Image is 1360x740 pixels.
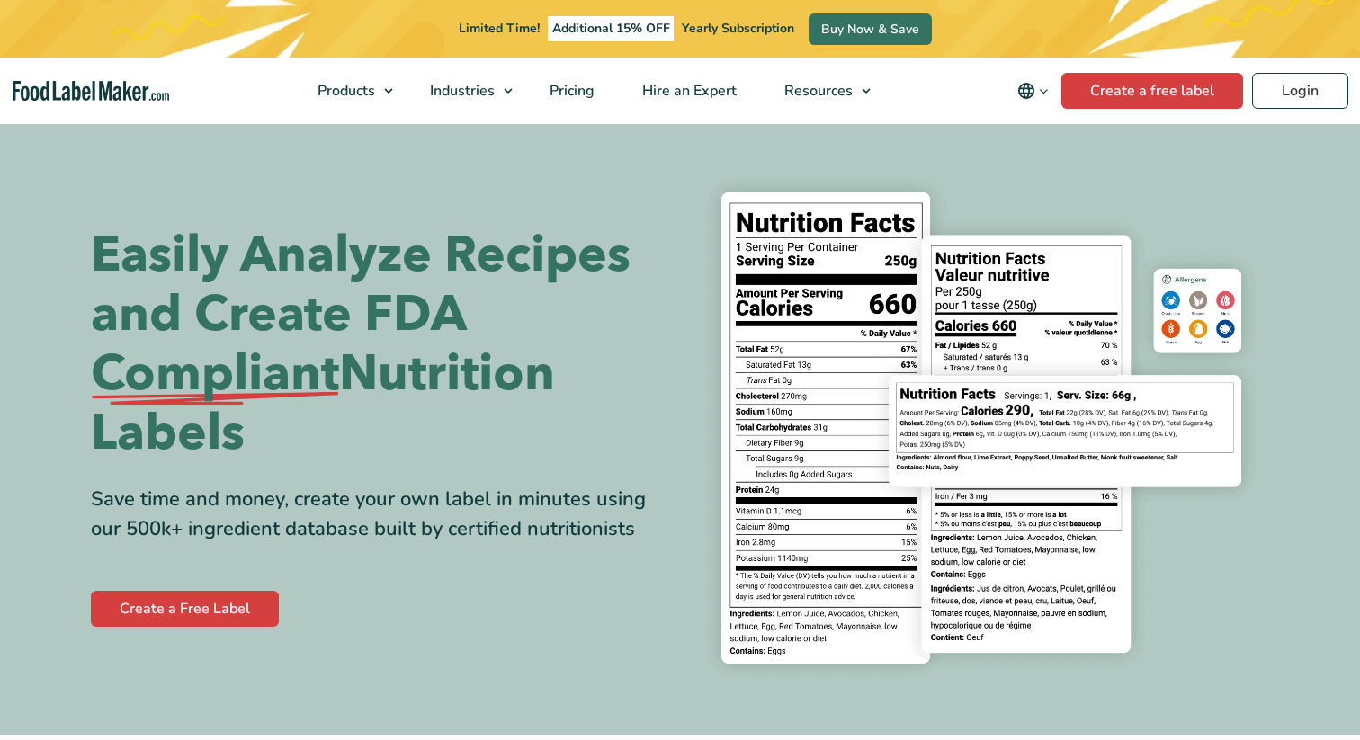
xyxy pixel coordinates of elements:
span: Products [312,81,377,101]
span: Additional 15% OFF [548,16,675,41]
a: Buy Now & Save [809,13,932,45]
a: Industries [407,58,522,124]
span: Resources [779,81,854,101]
div: Save time and money, create your own label in minutes using our 500k+ ingredient database built b... [91,485,667,544]
span: Industries [425,81,497,101]
a: Create a Free Label [91,591,279,627]
a: Products [294,58,402,124]
span: Limited Time! [459,20,540,37]
span: Hire an Expert [637,81,738,101]
h1: Easily Analyze Recipes and Create FDA Nutrition Labels [91,226,667,463]
button: Change language [1005,73,1061,109]
span: Pricing [544,81,596,101]
a: Pricing [526,58,614,124]
span: Compliant [91,344,339,404]
a: Resources [761,58,880,124]
a: Login [1252,73,1348,109]
span: Yearly Subscription [682,20,794,37]
a: Food Label Maker homepage [13,81,169,102]
a: Hire an Expert [619,58,756,124]
a: Create a free label [1061,73,1243,109]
